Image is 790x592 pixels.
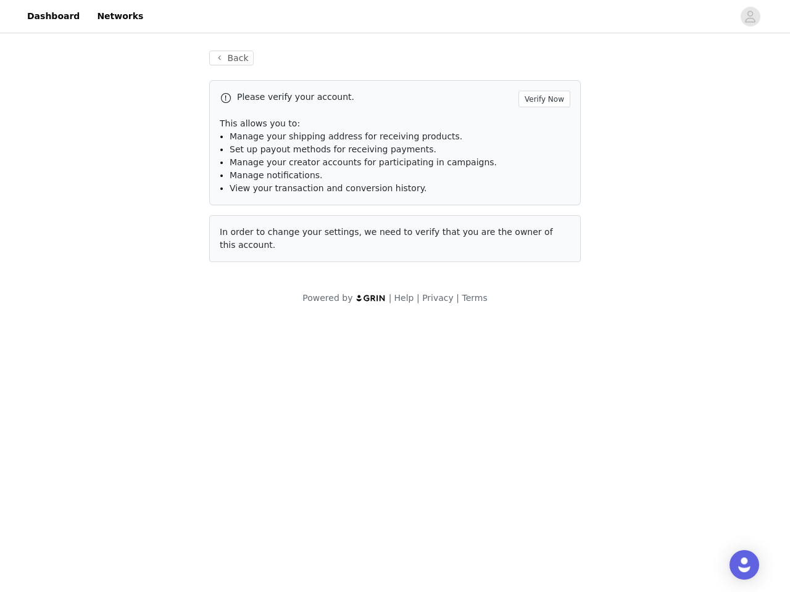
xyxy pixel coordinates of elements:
[355,294,386,302] img: logo
[462,293,487,303] a: Terms
[730,550,759,580] div: Open Intercom Messenger
[744,7,756,27] div: avatar
[422,293,454,303] a: Privacy
[209,51,254,65] button: Back
[230,144,436,154] span: Set up payout methods for receiving payments.
[518,91,570,107] button: Verify Now
[220,227,553,250] span: In order to change your settings, we need to verify that you are the owner of this account.
[389,293,392,303] span: |
[20,2,87,30] a: Dashboard
[417,293,420,303] span: |
[237,91,513,104] p: Please verify your account.
[302,293,352,303] span: Powered by
[230,157,497,167] span: Manage your creator accounts for participating in campaigns.
[220,117,570,130] p: This allows you to:
[89,2,151,30] a: Networks
[394,293,414,303] a: Help
[456,293,459,303] span: |
[230,170,323,180] span: Manage notifications.
[230,131,462,141] span: Manage your shipping address for receiving products.
[230,183,426,193] span: View your transaction and conversion history.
